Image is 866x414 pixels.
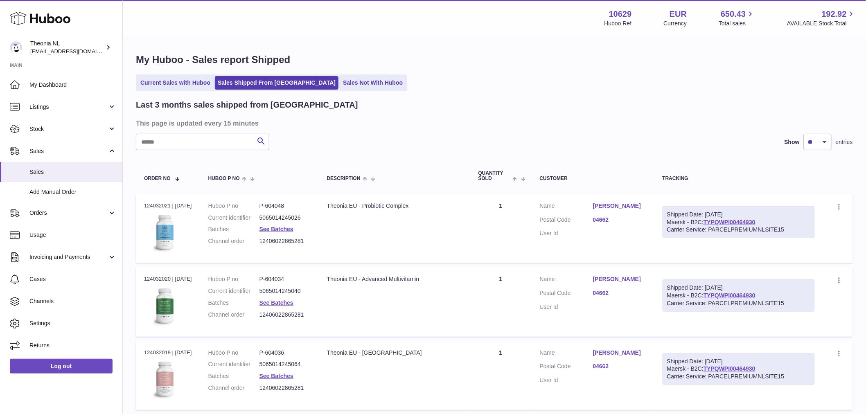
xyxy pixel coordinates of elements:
a: TYPQWPI00464930 [704,219,755,225]
span: Sales [29,168,116,176]
span: Huboo P no [208,176,240,181]
dt: Batches [208,225,259,233]
span: Add Manual Order [29,188,116,196]
dt: Current identifier [208,287,259,295]
a: TYPQWPI00464930 [704,292,755,299]
div: Theonia EU - Advanced Multivitamin [327,275,462,283]
a: 192.92 AVAILABLE Stock Total [787,9,856,27]
span: Quantity Sold [478,171,511,181]
dt: Channel order [208,311,259,319]
h2: Last 3 months sales shipped from [GEOGRAPHIC_DATA] [136,99,358,110]
h1: My Huboo - Sales report Shipped [136,53,853,66]
dd: 5065014245064 [259,360,311,368]
span: Invoicing and Payments [29,253,108,261]
a: [PERSON_NAME] [593,202,646,210]
span: Stock [29,125,108,133]
div: Carrier Service: PARCELPREMIUMNLSITE15 [667,373,810,380]
span: Listings [29,103,108,111]
span: Returns [29,342,116,349]
div: Shipped Date: [DATE] [667,284,810,292]
span: Settings [29,319,116,327]
dt: Name [540,349,593,359]
div: 124032020 | [DATE] [144,275,192,283]
dt: User Id [540,376,593,384]
dd: P-604034 [259,275,311,283]
dt: User Id [540,229,593,237]
dt: Channel order [208,237,259,245]
img: 106291725893057.jpg [144,212,185,253]
img: 106291725893222.jpg [144,359,185,400]
dt: Postal Code [540,216,593,226]
a: 04662 [593,362,646,370]
dd: 12406022865281 [259,311,311,319]
dt: Postal Code [540,362,593,372]
div: Theonia EU - Probiotic Complex [327,202,462,210]
span: Total sales [719,20,755,27]
dt: Channel order [208,384,259,392]
strong: EUR [670,9,687,20]
dt: Current identifier [208,360,259,368]
div: Carrier Service: PARCELPREMIUMNLSITE15 [667,226,810,234]
dt: Huboo P no [208,275,259,283]
span: Cases [29,275,116,283]
div: Theonia EU - [GEOGRAPHIC_DATA] [327,349,462,357]
dd: 5065014245026 [259,214,311,222]
h3: This page is updated every 15 minutes [136,119,851,128]
td: 1 [470,341,532,410]
dt: User Id [540,303,593,311]
label: Show [785,138,800,146]
a: Log out [10,359,113,373]
span: Sales [29,147,108,155]
div: Theonia NL [30,40,104,55]
dt: Current identifier [208,214,259,222]
div: Maersk - B2C: [663,353,815,385]
div: 124032019 | [DATE] [144,349,192,356]
span: Description [327,176,361,181]
a: 650.43 Total sales [719,9,755,27]
div: Huboo Ref [604,20,632,27]
a: 04662 [593,216,646,224]
span: My Dashboard [29,81,116,89]
div: 124032021 | [DATE] [144,202,192,209]
span: [EMAIL_ADDRESS][DOMAIN_NAME] [30,48,120,54]
dt: Batches [208,299,259,307]
span: Usage [29,231,116,239]
dd: P-604036 [259,349,311,357]
img: info@wholesomegoods.eu [10,41,22,54]
dt: Huboo P no [208,202,259,210]
a: [PERSON_NAME] [593,349,646,357]
dt: Postal Code [540,289,593,299]
div: Customer [540,176,646,181]
dd: P-604048 [259,202,311,210]
a: TYPQWPI00464930 [704,365,755,372]
a: Sales Not With Huboo [340,76,406,90]
span: 192.92 [822,9,847,20]
a: Sales Shipped From [GEOGRAPHIC_DATA] [215,76,338,90]
a: See Batches [259,373,293,379]
div: Currency [664,20,687,27]
img: 106291725893241.jpg [144,286,185,326]
span: entries [836,138,853,146]
dd: 12406022865281 [259,237,311,245]
div: Shipped Date: [DATE] [667,211,810,218]
span: AVAILABLE Stock Total [787,20,856,27]
span: Order No [144,176,171,181]
dt: Name [540,275,593,285]
a: See Batches [259,299,293,306]
td: 1 [470,267,532,336]
td: 1 [470,194,532,263]
dd: 5065014245040 [259,287,311,295]
div: Maersk - B2C: [663,206,815,239]
a: [PERSON_NAME] [593,275,646,283]
a: See Batches [259,226,293,232]
span: Channels [29,297,116,305]
dt: Name [540,202,593,212]
span: Orders [29,209,108,217]
dd: 12406022865281 [259,384,311,392]
span: 650.43 [721,9,746,20]
div: Maersk - B2C: [663,279,815,312]
a: 04662 [593,289,646,297]
strong: 10629 [609,9,632,20]
div: Shipped Date: [DATE] [667,358,810,365]
a: Current Sales with Huboo [138,76,213,90]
